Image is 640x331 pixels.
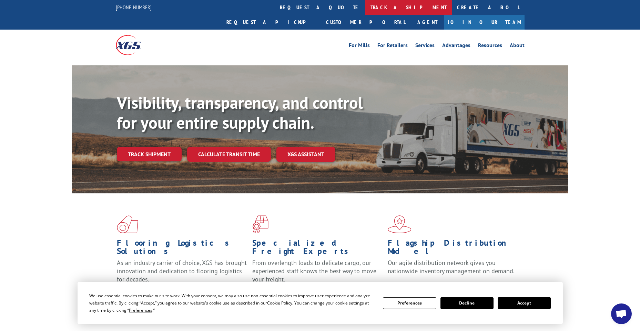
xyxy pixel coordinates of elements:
span: Cookie Policy [267,300,292,306]
a: Learn More > [388,281,474,289]
p: From overlength loads to delicate cargo, our experienced staff knows the best way to move your fr... [252,259,383,289]
a: Services [415,43,435,50]
button: Accept [498,297,551,309]
a: Track shipment [117,147,182,161]
span: Preferences [129,307,152,313]
b: Visibility, transparency, and control for your entire supply chain. [117,92,363,133]
a: [PHONE_NUMBER] [116,4,152,11]
a: Advantages [442,43,470,50]
div: We use essential cookies to make our site work. With your consent, we may also use non-essential ... [89,292,375,314]
h1: Flagship Distribution Model [388,239,518,259]
span: As an industry carrier of choice, XGS has brought innovation and dedication to flooring logistics... [117,259,247,283]
div: Open chat [611,303,632,324]
div: Cookie Consent Prompt [78,282,563,324]
h1: Specialized Freight Experts [252,239,383,259]
a: Calculate transit time [187,147,271,162]
a: Request a pickup [221,15,321,30]
img: xgs-icon-total-supply-chain-intelligence-red [117,215,138,233]
a: Resources [478,43,502,50]
img: xgs-icon-focused-on-flooring-red [252,215,268,233]
span: Our agile distribution network gives you nationwide inventory management on demand. [388,259,515,275]
a: For Retailers [377,43,408,50]
img: xgs-icon-flagship-distribution-model-red [388,215,412,233]
a: Join Our Team [444,15,525,30]
a: Customer Portal [321,15,410,30]
button: Decline [440,297,494,309]
h1: Flooring Logistics Solutions [117,239,247,259]
a: Agent [410,15,444,30]
a: XGS ASSISTANT [276,147,335,162]
button: Preferences [383,297,436,309]
a: About [510,43,525,50]
a: For Mills [349,43,370,50]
